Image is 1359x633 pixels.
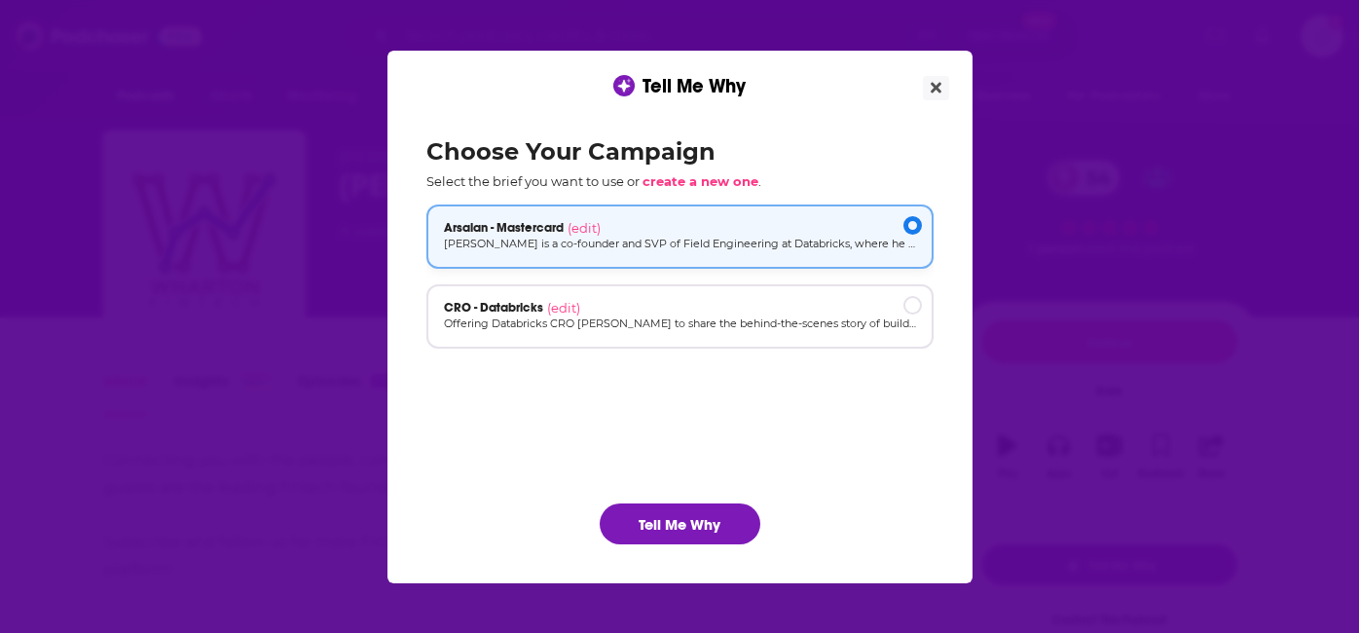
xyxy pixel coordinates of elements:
[923,76,949,100] button: Close
[444,236,916,252] p: [PERSON_NAME] is a co-founder and SVP of Field Engineering at Databricks, where he has been instr...
[444,300,543,316] span: CRO - Databricks
[643,74,746,98] span: Tell Me Why
[444,316,916,332] p: Offering Databricks CRO [PERSON_NAME] to share the behind-the-scenes story of building one of the...
[643,173,758,189] span: create a new one
[426,137,934,166] h2: Choose Your Campaign
[616,78,632,93] img: tell me why sparkle
[444,220,564,236] span: Arsalan - Mastercard
[568,220,601,236] span: (edit)
[547,300,580,316] span: (edit)
[600,503,760,544] button: Tell Me Why
[426,173,934,189] p: Select the brief you want to use or .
